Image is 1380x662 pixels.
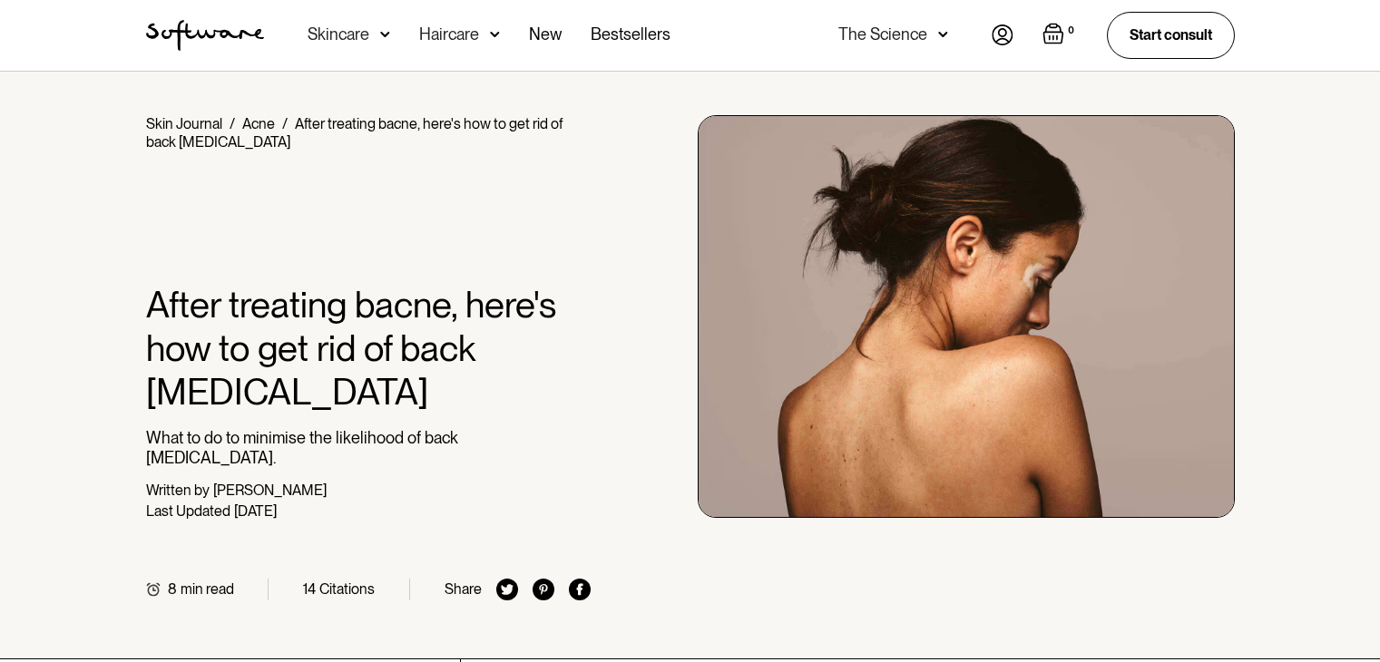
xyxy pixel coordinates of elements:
[146,115,222,132] a: Skin Journal
[242,115,275,132] a: Acne
[308,25,369,44] div: Skincare
[1064,23,1078,39] div: 0
[146,428,592,467] p: What to do to minimise the likelihood of back [MEDICAL_DATA].
[838,25,927,44] div: The Science
[938,25,948,44] img: arrow down
[380,25,390,44] img: arrow down
[234,502,277,520] div: [DATE]
[168,580,177,598] div: 8
[319,580,375,598] div: Citations
[213,482,327,499] div: [PERSON_NAME]
[146,482,210,499] div: Written by
[1042,23,1078,48] a: Open empty cart
[146,283,592,414] h1: After treating bacne, here's how to get rid of back [MEDICAL_DATA]
[146,20,264,51] img: Software Logo
[496,579,518,600] img: twitter icon
[569,579,591,600] img: facebook icon
[490,25,500,44] img: arrow down
[181,580,234,598] div: min read
[303,580,316,598] div: 14
[146,115,563,151] div: After treating bacne, here's how to get rid of back [MEDICAL_DATA]
[533,579,554,600] img: pinterest icon
[146,20,264,51] a: home
[146,502,230,520] div: Last Updated
[445,580,482,598] div: Share
[282,115,288,132] div: /
[1107,12,1235,58] a: Start consult
[419,25,479,44] div: Haircare
[230,115,235,132] div: /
